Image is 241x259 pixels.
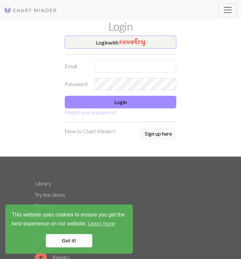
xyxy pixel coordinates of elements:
a: Sign up here [140,127,176,141]
label: Password [61,78,91,90]
a: Try the demo [35,192,65,198]
button: Loginwith [65,36,176,49]
button: Login [65,96,176,108]
img: Ravelry [120,38,145,46]
h1: Login [31,20,210,33]
button: Sign up here [140,127,176,140]
p: New to Chart Minder? [65,127,116,135]
a: learn more about cookies [87,219,116,229]
div: cookieconsent [5,204,133,254]
img: Logo [4,6,57,14]
a: dismiss cookie message [46,234,92,247]
a: Forgot your password? [65,109,117,115]
a: Library [35,180,51,187]
label: Email [61,60,91,72]
a: Sign up [35,202,50,209]
button: Toggle navigation [218,3,237,17]
span: This website uses cookies to ensure you get the best experience on our website. [12,211,126,229]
